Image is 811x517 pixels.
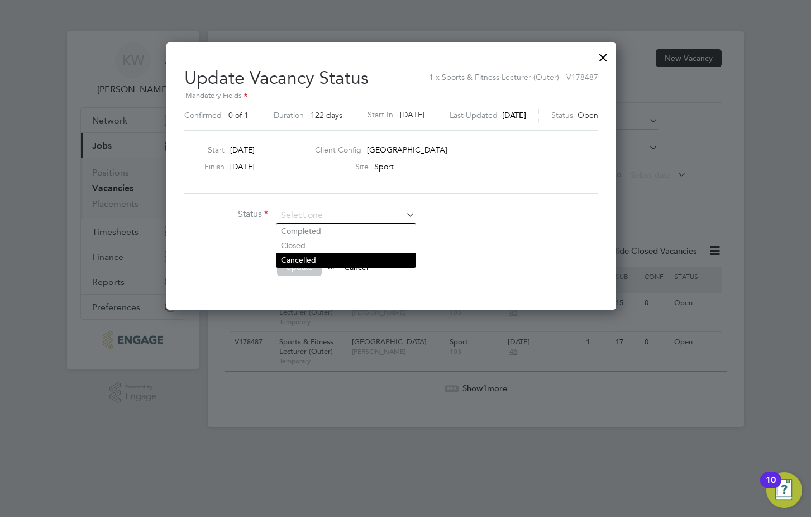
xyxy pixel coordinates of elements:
span: [GEOGRAPHIC_DATA] [367,145,447,155]
span: [DATE] [502,110,526,120]
label: Start [180,145,225,155]
button: Open Resource Center, 10 new notifications [766,472,802,508]
label: Start In [368,108,393,122]
div: 10 [766,480,776,495]
label: Duration [274,110,304,120]
label: Confirmed [184,110,222,120]
span: [DATE] [400,110,424,120]
input: Select one [277,207,415,224]
li: Cancelled [276,253,416,267]
span: 0 of 1 [228,110,249,120]
span: 122 days [311,110,342,120]
label: Last Updated [450,110,498,120]
li: or [184,258,519,287]
div: Mandatory Fields [184,90,598,102]
h2: Update Vacancy Status [184,58,598,126]
label: Finish [180,162,225,172]
label: Status [551,110,573,120]
label: Status [184,208,268,220]
span: 1 x Sports & Fitness Lecturer (Outer) - V178487 [429,67,598,82]
li: Completed [276,224,416,238]
span: [DATE] [230,162,255,172]
span: Sport [374,162,394,172]
li: Closed [276,238,416,253]
label: Client Config [315,145,361,155]
label: Site [315,162,369,172]
span: Open [578,110,598,120]
span: [DATE] [230,145,255,155]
